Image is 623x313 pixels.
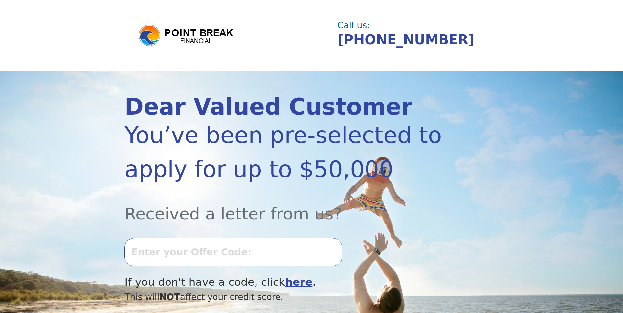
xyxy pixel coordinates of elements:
div: Call us: [338,21,493,30]
a: here [285,276,313,288]
span: NOT [159,292,180,302]
div: This will affect your credit score. [124,290,442,303]
div: If you don't have a code, click . [124,274,442,290]
div: You’ve been pre-selected to apply for up to $50,000 [124,118,442,186]
div: Received a letter from us? [124,186,442,226]
a: [PHONE_NUMBER] [338,32,475,48]
img: logo.png [138,24,236,47]
input: Enter your Offer Code: [124,238,342,266]
div: Dear Valued Customer [124,95,442,118]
